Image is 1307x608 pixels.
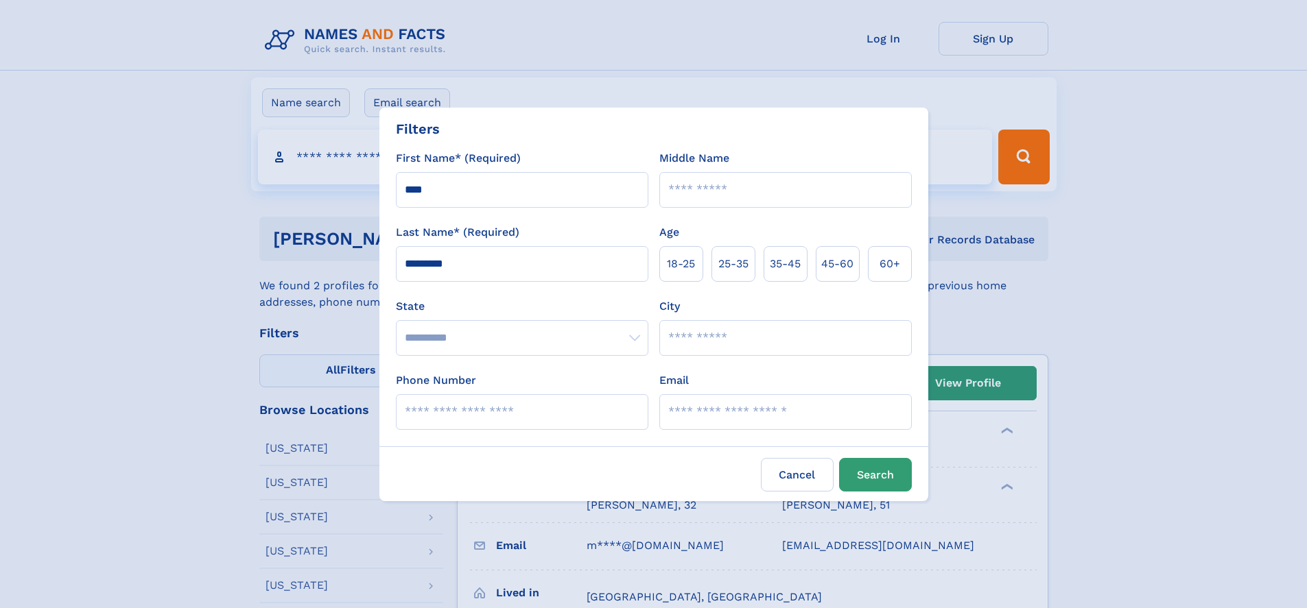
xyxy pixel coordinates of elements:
[396,150,521,167] label: First Name* (Required)
[659,298,680,315] label: City
[821,256,853,272] span: 45‑60
[761,458,834,491] label: Cancel
[396,224,519,241] label: Last Name* (Required)
[396,119,440,139] div: Filters
[659,224,679,241] label: Age
[880,256,900,272] span: 60+
[839,458,912,491] button: Search
[718,256,749,272] span: 25‑35
[659,372,689,389] label: Email
[770,256,801,272] span: 35‑45
[659,150,729,167] label: Middle Name
[396,298,648,315] label: State
[396,372,476,389] label: Phone Number
[667,256,695,272] span: 18‑25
